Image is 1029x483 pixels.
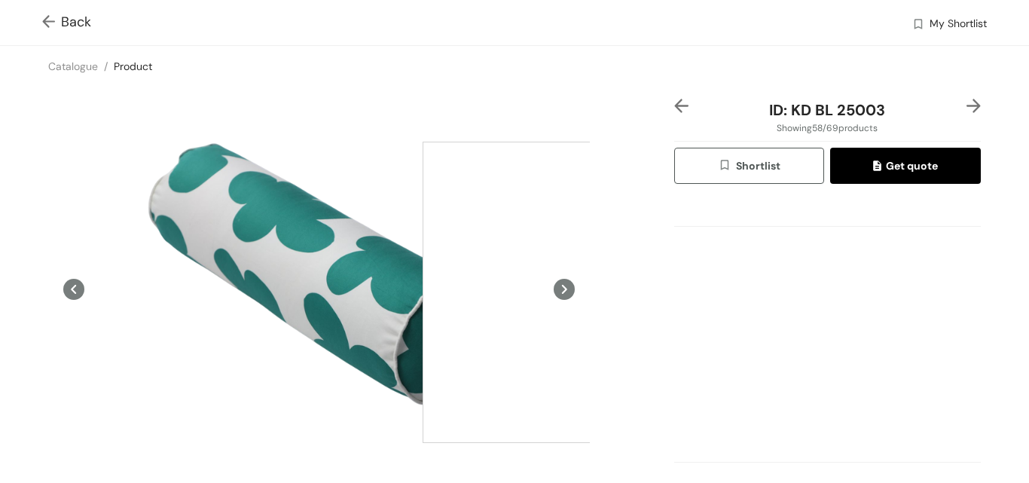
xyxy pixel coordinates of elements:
button: wishlistShortlist [674,148,825,184]
span: Back [42,12,91,32]
span: ID: KD BL 25003 [769,100,885,120]
img: wishlist [911,17,925,33]
button: quoteGet quote [830,148,981,184]
span: Showing 58 / 69 products [777,121,878,135]
span: Shortlist [718,157,780,175]
a: Catalogue [48,60,98,73]
img: left [674,99,689,113]
img: wishlist [718,158,736,175]
img: right [966,99,981,113]
a: Product [114,60,152,73]
span: Get quote [873,157,938,174]
span: My Shortlist [930,16,987,34]
img: Go back [42,15,61,31]
img: quote [873,160,886,174]
span: / [104,60,108,73]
